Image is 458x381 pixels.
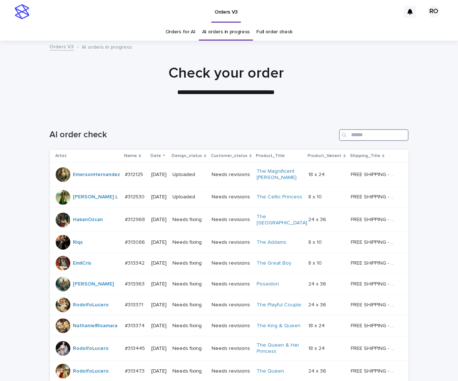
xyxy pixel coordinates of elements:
a: RodolfoLucero [73,302,109,308]
input: Search [339,129,409,141]
a: The Queen [257,368,284,374]
p: #313371 [125,300,145,308]
tr: [PERSON_NAME] L #312530#312530 [DATE]UploadedNeeds revisionsThe Celtic Princess 8 x 108 x 10 FREE... [50,187,409,208]
h1: AI order check [50,130,336,140]
p: [DATE] [151,217,167,223]
tr: HakanOzcan #312968#312968 [DATE]Needs fixingNeeds revisionsThe [GEOGRAPHIC_DATA] 24 x 3624 x 36 F... [50,208,409,232]
p: Needs revisions [212,302,251,308]
p: AI orders in progress [82,42,132,51]
p: Needs revisions [212,345,251,352]
p: [DATE] [151,239,167,246]
a: The Celtic Princess [257,194,302,200]
p: Shipping_Title [350,152,380,160]
p: #313445 [125,344,146,352]
a: EmersonHernandez [73,172,120,178]
p: #313363 [125,280,146,287]
p: 18 x 24 [309,344,327,352]
p: FREE SHIPPING - preview in 1-2 business days, after your approval delivery will take 5-10 b.d. [351,238,398,246]
p: #313374 [125,321,146,329]
p: [DATE] [151,281,167,287]
p: 8 x 10 [309,193,324,200]
p: Product_Variant [308,152,342,160]
h1: Check your order [46,64,405,82]
p: Needs fixing [172,323,205,329]
div: RO [428,6,440,18]
a: The King & Queen [257,323,301,329]
p: FREE SHIPPING - preview in 1-2 business days, after your approval delivery will take 5-10 b.d. [351,193,398,200]
p: Needs revisions [212,281,251,287]
p: 18 x 24 [309,321,327,329]
p: [DATE] [151,368,167,374]
a: Full order check [256,23,293,41]
p: Needs fixing [172,302,205,308]
p: Uploaded [172,172,205,178]
tr: NathanielRicamara #313374#313374 [DATE]Needs fixingNeeds revisionsThe King & Queen 18 x 2418 x 24... [50,315,409,336]
p: FREE SHIPPING - preview in 1-2 business days, after your approval delivery will take 5-10 b.d. [351,300,398,308]
p: #313473 [125,367,146,374]
p: #313342 [125,259,146,266]
tr: RodolfoLucero #313445#313445 [DATE]Needs fixingNeeds revisionsThe Queen & Her Princess 18 x 2418 ... [50,336,409,361]
p: Needs revisions [212,217,251,223]
a: AI orders in progress [202,23,250,41]
p: FREE SHIPPING - preview in 1-2 business days, after your approval delivery will take 5-10 b.d. [351,344,398,352]
p: Needs revisions [212,368,251,374]
p: Needs revisions [212,260,251,266]
a: The [GEOGRAPHIC_DATA] [257,214,307,226]
a: Poseidon [257,281,279,287]
p: Needs revisions [212,194,251,200]
p: FREE SHIPPING - preview in 1-2 business days, after your approval delivery will take 5-10 b.d. [351,215,398,223]
a: The Queen & Her Princess [257,342,302,355]
tr: EmilCris #313342#313342 [DATE]Needs fixingNeeds revisionsThe Great Boy 8 x 108 x 10 FREE SHIPPING... [50,253,409,274]
p: 24 x 36 [309,300,328,308]
p: [DATE] [151,345,167,352]
a: The Addams [257,239,286,246]
p: FREE SHIPPING - preview in 1-2 business days, after your approval delivery will take 5-10 b.d. [351,259,398,266]
tr: RodolfoLucero #313371#313371 [DATE]Needs fixingNeeds revisionsThe Playful Couple 24 x 3624 x 36 F... [50,295,409,315]
a: Orders V3 [50,42,74,51]
p: Needs revisions [212,172,251,178]
p: FREE SHIPPING - preview in 1-2 business days, after your approval delivery will take 5-10 b.d. [351,367,398,374]
a: NathanielRicamara [73,323,118,329]
tr: EmersonHernandez #312125#312125 [DATE]UploadedNeeds revisionsThe Magnificent [PERSON_NAME] 18 x 2... [50,163,409,187]
p: 24 x 36 [309,215,328,223]
a: The Magnificent [PERSON_NAME] [257,168,302,181]
p: FREE SHIPPING - preview in 1-2 business days, after your approval delivery will take 5-10 b.d. [351,170,398,178]
p: #312530 [125,193,146,200]
p: #312125 [125,170,145,178]
img: stacker-logo-s-only.png [15,4,29,19]
p: Needs fixing [172,239,205,246]
a: The Great Boy [257,260,291,266]
p: #313086 [125,238,146,246]
a: Riqs [73,239,83,246]
p: Name [124,152,137,160]
p: Artist [56,152,67,160]
a: [PERSON_NAME] L [73,194,118,200]
p: FREE SHIPPING - preview in 1-2 business days, after your approval delivery will take 5-10 b.d. [351,321,398,329]
p: #312968 [125,215,146,223]
a: [PERSON_NAME] [73,281,114,287]
p: FREE SHIPPING - preview in 1-2 business days, after your approval delivery will take 5-10 b.d. [351,280,398,287]
p: 24 x 36 [309,367,328,374]
p: 8 x 10 [309,259,324,266]
a: Orders for AI [165,23,196,41]
a: EmilCris [73,260,92,266]
p: Needs revisions [212,323,251,329]
p: Needs fixing [172,345,205,352]
p: Customer_status [211,152,247,160]
p: Product_Title [256,152,285,160]
a: RodolfoLucero [73,368,109,374]
a: RodolfoLucero [73,345,109,352]
p: Uploaded [172,194,205,200]
tr: Riqs #313086#313086 [DATE]Needs fixingNeeds revisionsThe Addams 8 x 108 x 10 FREE SHIPPING - prev... [50,232,409,253]
p: Needs fixing [172,281,205,287]
p: [DATE] [151,172,167,178]
p: [DATE] [151,194,167,200]
p: Needs fixing [172,368,205,374]
tr: [PERSON_NAME] #313363#313363 [DATE]Needs fixingNeeds revisionsPoseidon 24 x 3624 x 36 FREE SHIPPI... [50,274,409,295]
p: Design_status [172,152,202,160]
p: 18 x 24 [309,170,327,178]
p: [DATE] [151,323,167,329]
p: [DATE] [151,260,167,266]
p: 8 x 10 [309,238,324,246]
